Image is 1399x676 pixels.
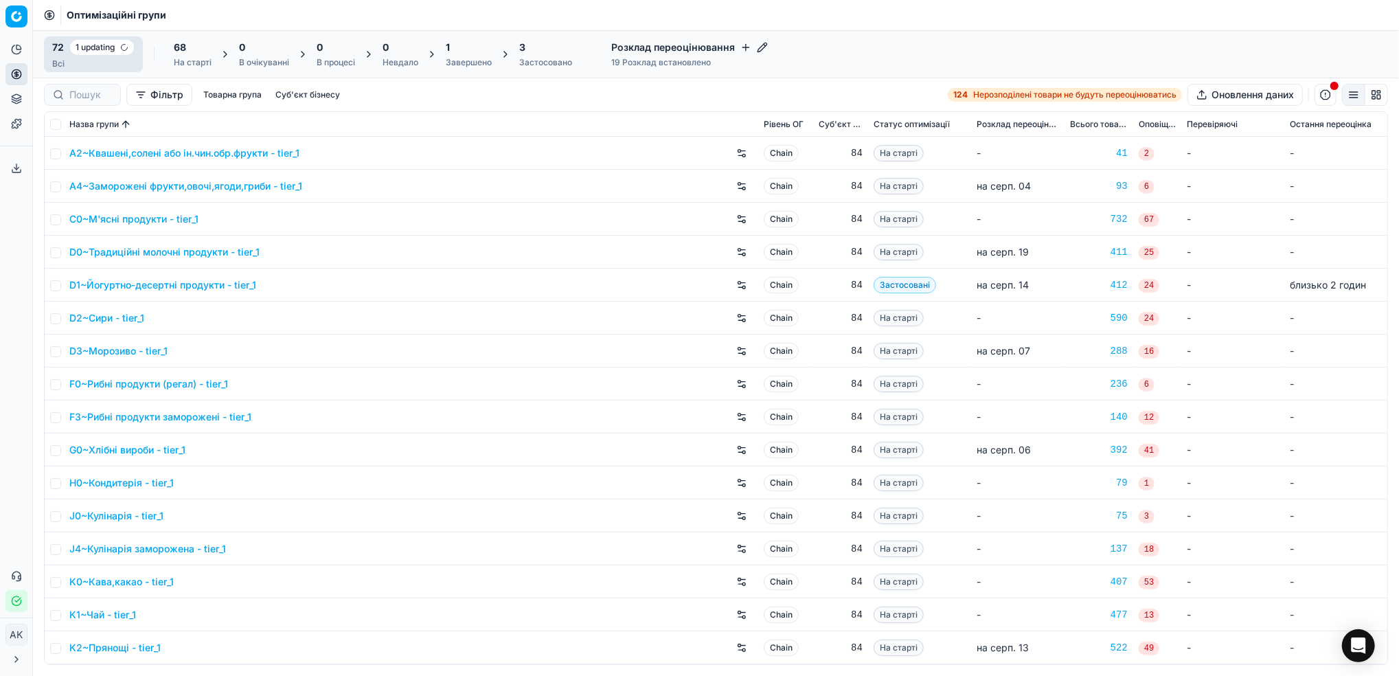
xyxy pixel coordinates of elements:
[764,145,799,161] span: Chain
[1139,246,1159,260] span: 25
[874,178,924,194] span: На старті
[1139,279,1159,293] span: 24
[1181,598,1284,631] td: -
[764,244,799,260] span: Chain
[69,278,256,292] a: D1~Йогуртно-десертні продукти - tier_1
[69,212,198,226] a: C0~М'ясні продукти - tier_1
[69,476,174,490] a: H0~Кондитерія - tier_1
[239,41,245,54] span: 0
[1181,170,1284,203] td: -
[764,211,799,227] span: Chain
[971,466,1065,499] td: -
[1070,509,1128,523] a: 75
[198,87,267,103] button: Товарна група
[1284,565,1387,598] td: -
[971,203,1065,236] td: -
[270,87,345,103] button: Суб'єкт бізнесу
[764,574,799,590] span: Chain
[52,41,64,54] span: 72
[1181,335,1284,368] td: -
[69,509,163,523] a: J0~Кулінарія - tier_1
[1139,543,1159,556] span: 18
[5,624,27,646] button: AK
[1284,466,1387,499] td: -
[611,57,768,68] div: 19 Розклад встановлено
[819,542,863,556] div: 84
[69,39,135,56] span: 1 updating
[874,442,924,458] span: На старті
[874,277,936,293] span: Застосовані
[819,245,863,259] div: 84
[874,244,924,260] span: На старті
[126,84,192,106] button: Фільтр
[819,344,863,358] div: 84
[1181,565,1284,598] td: -
[1181,203,1284,236] td: -
[1070,311,1128,325] div: 590
[1284,499,1387,532] td: -
[69,245,260,259] a: D0~Традиційні молочні продукти - tier_1
[973,89,1176,100] span: Нерозподілені товари не будуть переоцінюватись
[1070,608,1128,622] div: 477
[383,57,418,68] div: Невдало
[1284,401,1387,433] td: -
[764,640,799,656] span: Chain
[1070,344,1128,358] a: 288
[1181,137,1284,170] td: -
[764,541,799,557] span: Chain
[1070,476,1128,490] a: 79
[1070,179,1128,193] div: 93
[1139,444,1159,458] span: 41
[239,57,289,68] div: В очікуванні
[1070,278,1128,292] a: 412
[1139,345,1159,359] span: 16
[1284,433,1387,466] td: -
[1139,147,1155,161] span: 2
[317,57,355,68] div: В процесі
[1139,477,1155,491] span: 1
[819,443,863,457] div: 84
[69,575,174,589] a: K0~Кава,какао - tier_1
[764,376,799,392] span: Chain
[1139,378,1155,392] span: 6
[1181,532,1284,565] td: -
[69,608,136,622] a: K1~Чай - tier_1
[971,598,1065,631] td: -
[1284,170,1387,203] td: -
[819,311,863,325] div: 84
[971,401,1065,433] td: -
[874,508,924,524] span: На старті
[819,119,863,130] span: Суб'єкт бізнесу
[1070,377,1128,391] a: 236
[1284,368,1387,401] td: -
[764,607,799,623] span: Chain
[819,608,863,622] div: 84
[1284,598,1387,631] td: -
[6,624,27,645] span: AK
[977,642,1029,653] span: на серп. 13
[1181,401,1284,433] td: -
[1284,203,1387,236] td: -
[819,509,863,523] div: 84
[948,88,1182,102] a: 124Нерозподілені товари не будуть переоцінюватись
[1070,575,1128,589] a: 407
[971,532,1065,565] td: -
[977,279,1029,291] span: на серп. 14
[1070,641,1128,655] div: 522
[819,575,863,589] div: 84
[977,345,1030,357] span: на серп. 07
[69,179,302,193] a: A4~Заморожені фрукти,овочі,ягоди,гриби - tier_1
[874,640,924,656] span: На старті
[69,443,185,457] a: G0~Хлібні вироби - tier_1
[174,41,186,54] span: 68
[1070,443,1128,457] a: 392
[764,119,804,130] span: Рівень OГ
[1070,212,1128,226] div: 732
[764,277,799,293] span: Chain
[1070,542,1128,556] div: 137
[317,41,323,54] span: 0
[971,302,1065,335] td: -
[1139,213,1159,227] span: 67
[69,377,228,391] a: F0~Рибні продукти (регал) - tier_1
